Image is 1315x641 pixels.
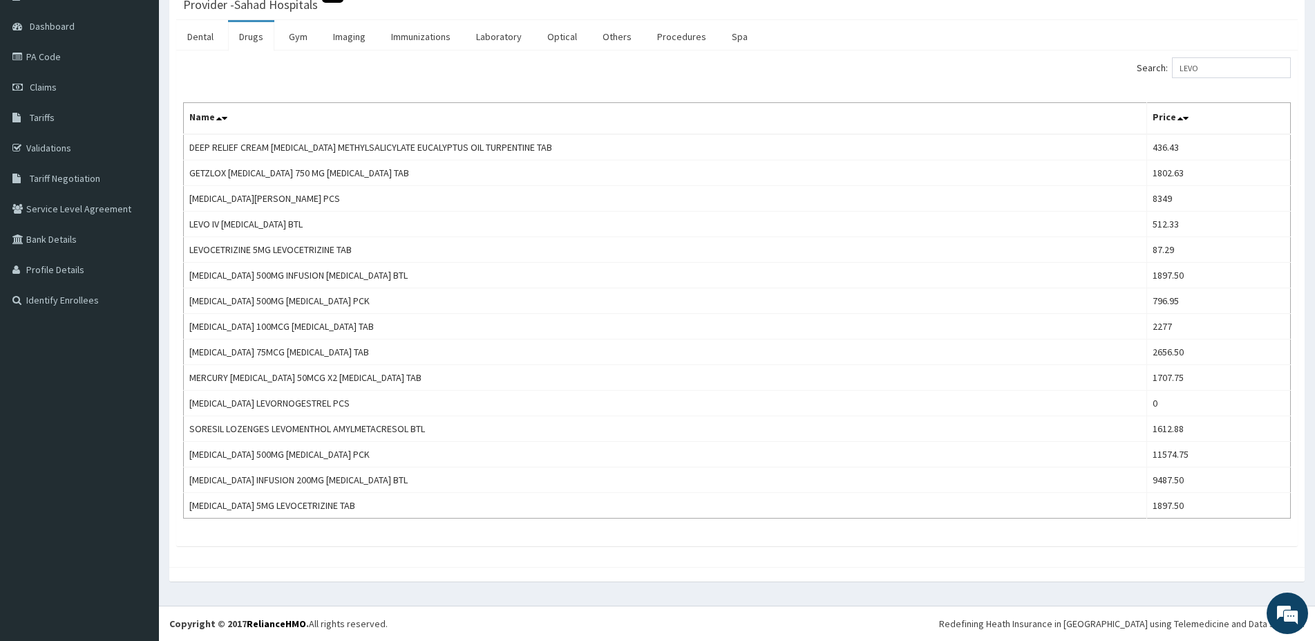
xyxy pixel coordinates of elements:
a: Dental [176,22,225,51]
td: LEVOCETRIZINE 5MG LEVOCETRIZINE TAB [184,237,1147,263]
textarea: Type your message and hit 'Enter' [7,378,263,426]
td: 2656.50 [1146,340,1290,365]
span: Dashboard [30,20,75,32]
span: We're online! [80,174,191,314]
td: 11574.75 [1146,442,1290,467]
a: Immunizations [380,22,462,51]
td: 2277 [1146,314,1290,340]
td: [MEDICAL_DATA] LEVORNOGESTREL PCS [184,391,1147,416]
div: Chat with us now [72,77,232,95]
td: MERCURY [MEDICAL_DATA] 50MCG X2 [MEDICAL_DATA] TAB [184,365,1147,391]
a: Drugs [228,22,274,51]
div: Minimize live chat window [227,7,260,40]
td: SORESIL LOZENGES LEVOMENTHOL AMYLMETACRESOL BTL [184,416,1147,442]
td: 9487.50 [1146,467,1290,493]
td: 1612.88 [1146,416,1290,442]
td: 1707.75 [1146,365,1290,391]
td: 0 [1146,391,1290,416]
td: 1897.50 [1146,493,1290,519]
a: Spa [721,22,759,51]
label: Search: [1137,57,1291,78]
td: 436.43 [1146,134,1290,160]
span: Tariff Negotiation [30,172,100,185]
footer: All rights reserved. [159,606,1315,641]
td: 796.95 [1146,288,1290,314]
span: Claims [30,81,57,93]
th: Name [184,103,1147,135]
td: 1897.50 [1146,263,1290,288]
td: LEVO IV [MEDICAL_DATA] BTL [184,212,1147,237]
span: Tariffs [30,111,55,124]
th: Price [1146,103,1290,135]
td: 512.33 [1146,212,1290,237]
input: Search: [1172,57,1291,78]
td: [MEDICAL_DATA] 500MG INFUSION [MEDICAL_DATA] BTL [184,263,1147,288]
td: [MEDICAL_DATA] 500MG [MEDICAL_DATA] PCK [184,442,1147,467]
td: [MEDICAL_DATA] 75MCG [MEDICAL_DATA] TAB [184,340,1147,365]
a: Imaging [322,22,377,51]
td: [MEDICAL_DATA] 5MG LEVOCETRIZINE TAB [184,493,1147,519]
a: Laboratory [465,22,533,51]
strong: Copyright © 2017 . [169,617,309,630]
td: GETZLOX [MEDICAL_DATA] 750 MG [MEDICAL_DATA] TAB [184,160,1147,186]
a: Gym [278,22,319,51]
div: Redefining Heath Insurance in [GEOGRAPHIC_DATA] using Telemedicine and Data Science! [939,617,1305,631]
td: [MEDICAL_DATA][PERSON_NAME] PCS [184,186,1147,212]
td: 8349 [1146,186,1290,212]
td: [MEDICAL_DATA] INFUSION 200MG [MEDICAL_DATA] BTL [184,467,1147,493]
td: [MEDICAL_DATA] 100MCG [MEDICAL_DATA] TAB [184,314,1147,340]
a: Procedures [646,22,717,51]
a: Optical [536,22,588,51]
td: 1802.63 [1146,160,1290,186]
img: d_794563401_company_1708531726252_794563401 [26,69,56,104]
a: Others [592,22,643,51]
td: DEEP RELIEF CREAM [MEDICAL_DATA] METHYLSALICYLATE EUCALYPTUS OIL TURPENTINE TAB [184,134,1147,160]
a: RelianceHMO [247,617,306,630]
td: 87.29 [1146,237,1290,263]
td: [MEDICAL_DATA] 500MG [MEDICAL_DATA] PCK [184,288,1147,314]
